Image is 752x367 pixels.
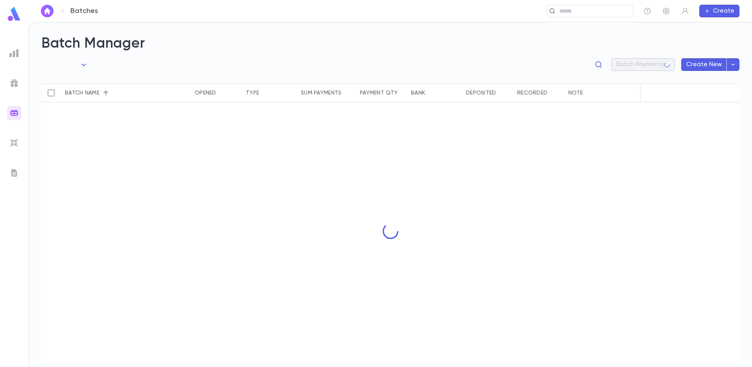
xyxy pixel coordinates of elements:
[191,83,242,102] div: Opened
[9,78,19,88] img: campaigns_grey.99e729a5f7ee94e3726e6486bddda8f1.svg
[100,87,112,99] button: Sort
[9,138,19,148] img: imports_grey.530a8a0e642e233f2baf0ef88e8c9fcb.svg
[466,83,496,102] div: Deposited
[568,83,583,102] div: Note
[407,83,462,102] div: Bank
[564,83,643,102] div: Note
[517,83,547,102] div: Recorded
[360,83,398,102] div: Payment qty
[9,168,19,178] img: letters_grey.7941b92b52307dd3b8a917253454ce1c.svg
[42,8,52,14] img: home_white.a664292cf8c1dea59945f0da9f25487c.svg
[699,5,739,17] button: Create
[195,83,216,102] div: Opened
[61,83,140,102] div: Batch name
[70,7,98,15] p: Batches
[301,83,341,102] div: Sum payments
[462,83,513,102] div: Deposited
[246,83,259,102] div: Type
[513,83,564,102] div: Recorded
[65,83,100,102] div: Batch name
[9,108,19,118] img: batches_gradient.0a22e14384a92aa4cd678275c0c39cc4.svg
[356,83,407,102] div: Payment qty
[242,83,297,102] div: Type
[41,35,739,52] h2: Batch Manager
[297,83,356,102] div: Sum payments
[9,48,19,58] img: reports_grey.c525e4749d1bce6a11f5fe2a8de1b229.svg
[411,83,425,102] div: Bank
[681,58,727,71] button: Create New
[6,6,22,22] img: logo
